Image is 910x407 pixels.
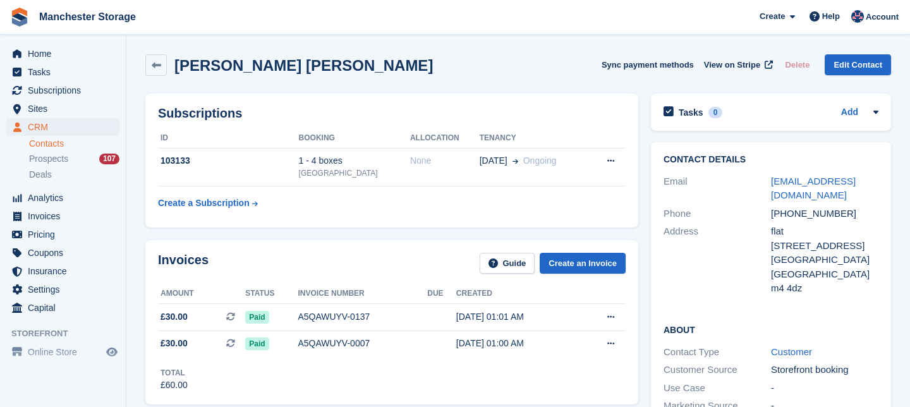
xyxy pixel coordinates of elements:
a: menu [6,45,119,63]
div: [GEOGRAPHIC_DATA] [299,167,410,179]
div: Address [664,224,771,296]
a: Add [841,106,858,120]
span: Online Store [28,343,104,361]
span: Tasks [28,63,104,81]
h2: About [664,323,878,336]
a: menu [6,343,119,361]
th: Due [427,284,456,304]
div: [GEOGRAPHIC_DATA] [771,253,878,267]
span: Invoices [28,207,104,225]
th: Invoice number [298,284,427,304]
h2: Invoices [158,253,209,274]
div: £60.00 [161,379,188,392]
a: menu [6,299,119,317]
div: [DATE] 01:00 AM [456,337,578,350]
a: Create an Invoice [540,253,626,274]
div: flat [STREET_ADDRESS] [771,224,878,253]
a: menu [6,189,119,207]
div: Total [161,367,188,379]
button: Sync payment methods [602,54,694,75]
div: Contact Type [664,345,771,360]
h2: Tasks [679,107,703,118]
div: [DATE] 01:01 AM [456,310,578,324]
span: Deals [29,169,52,181]
div: A5QAWUYV-0007 [298,337,427,350]
span: Pricing [28,226,104,243]
th: Status [245,284,298,304]
div: [PHONE_NUMBER] [771,207,878,221]
div: None [410,154,480,167]
span: Create [760,10,785,23]
div: 0 [708,107,723,118]
span: Insurance [28,262,104,280]
a: Manchester Storage [34,6,141,27]
div: Create a Subscription [158,197,250,210]
span: Capital [28,299,104,317]
a: menu [6,262,119,280]
h2: Contact Details [664,155,878,165]
span: Ongoing [523,155,557,166]
div: Email [664,174,771,203]
span: Prospects [29,153,68,165]
a: menu [6,63,119,81]
span: Account [866,11,899,23]
th: Created [456,284,578,304]
span: [DATE] [480,154,507,167]
span: Home [28,45,104,63]
span: £30.00 [161,310,188,324]
a: menu [6,207,119,225]
div: A5QAWUYV-0137 [298,310,427,324]
h2: [PERSON_NAME] [PERSON_NAME] [174,57,433,74]
div: Phone [664,207,771,221]
span: Coupons [28,244,104,262]
a: menu [6,244,119,262]
div: - [771,381,878,396]
span: View on Stripe [704,59,760,71]
span: Storefront [11,327,126,340]
div: [GEOGRAPHIC_DATA] [771,267,878,282]
a: Edit Contact [825,54,891,75]
span: Help [822,10,840,23]
span: Settings [28,281,104,298]
span: Analytics [28,189,104,207]
a: menu [6,226,119,243]
h2: Subscriptions [158,106,626,121]
th: Amount [158,284,245,304]
a: Contacts [29,138,119,150]
a: Guide [480,253,535,274]
span: CRM [28,118,104,136]
div: Use Case [664,381,771,396]
span: £30.00 [161,337,188,350]
a: Prospects 107 [29,152,119,166]
a: Create a Subscription [158,191,258,215]
a: Preview store [104,344,119,360]
div: Storefront booking [771,363,878,377]
div: 103133 [158,154,299,167]
a: Deals [29,168,119,181]
span: Subscriptions [28,82,104,99]
a: Customer [771,346,812,357]
span: Paid [245,311,269,324]
th: Allocation [410,128,480,149]
div: 1 - 4 boxes [299,154,410,167]
a: View on Stripe [699,54,775,75]
th: Booking [299,128,410,149]
a: [EMAIL_ADDRESS][DOMAIN_NAME] [771,176,856,201]
a: menu [6,100,119,118]
a: menu [6,82,119,99]
th: Tenancy [480,128,588,149]
a: menu [6,118,119,136]
img: stora-icon-8386f47178a22dfd0bd8f6a31ec36ba5ce8667c1dd55bd0f319d3a0aa187defe.svg [10,8,29,27]
div: Customer Source [664,363,771,377]
div: m4 4dz [771,281,878,296]
span: Paid [245,337,269,350]
a: menu [6,281,119,298]
button: Delete [780,54,815,75]
span: Sites [28,100,104,118]
div: 107 [99,154,119,164]
th: ID [158,128,299,149]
